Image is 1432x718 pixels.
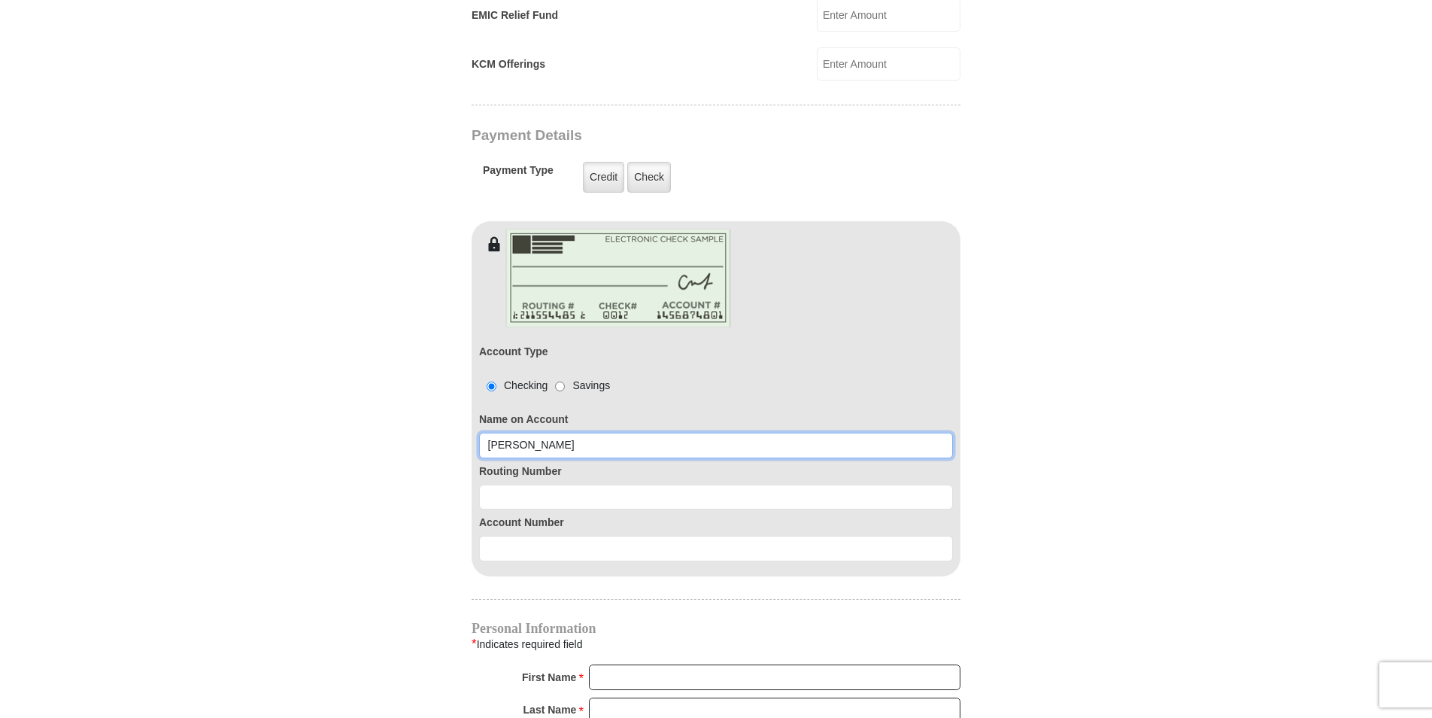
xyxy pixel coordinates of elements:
img: check-en.png [505,229,731,327]
h3: Payment Details [472,127,855,145]
label: EMIC Relief Fund [472,8,558,23]
label: Name on Account [479,412,953,427]
label: Check [627,162,671,193]
label: Account Type [479,344,548,360]
div: Indicates required field [472,634,960,654]
label: Account Number [479,515,953,531]
div: Checking Savings [479,378,610,394]
label: Routing Number [479,464,953,479]
label: KCM Offerings [472,56,545,72]
h5: Payment Type [483,164,554,184]
h4: Personal Information [472,622,960,634]
input: Enter Amount [817,47,960,81]
strong: First Name [522,667,576,688]
label: Credit [583,162,624,193]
